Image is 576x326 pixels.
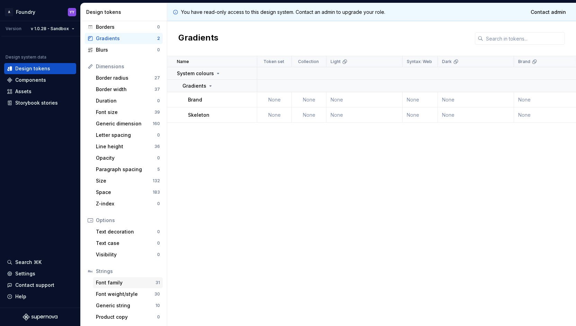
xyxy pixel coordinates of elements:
[96,279,155,286] div: Font family
[15,270,35,277] div: Settings
[93,311,163,323] a: Product copy0
[154,109,160,115] div: 39
[96,74,154,81] div: Border radius
[28,24,78,34] button: v 1.0.28 - Sandbox
[96,217,160,224] div: Options
[15,88,31,95] div: Assets
[93,300,163,311] a: Generic string10
[93,226,163,237] a: Text decoration0
[403,107,438,123] td: None
[4,86,76,97] a: Assets
[4,63,76,74] a: Design tokens
[157,98,160,104] div: 0
[93,84,163,95] a: Border width37
[96,291,154,298] div: Font weight/style
[93,72,163,83] a: Border radius27
[15,293,26,300] div: Help
[93,152,163,164] a: Opacity0
[70,9,74,15] div: YY
[326,92,403,107] td: None
[93,107,163,118] a: Font size39
[4,280,76,291] button: Contact support
[157,36,160,41] div: 2
[15,99,58,106] div: Storybook stories
[96,177,153,184] div: Size
[531,9,566,16] span: Contact admin
[85,21,163,33] a: Borders0
[93,164,163,175] a: Paragraph spacing5
[96,120,153,127] div: Generic dimension
[442,59,452,64] p: Dark
[93,141,163,152] a: Line height36
[96,97,157,104] div: Duration
[153,121,160,126] div: 160
[4,97,76,108] a: Storybook stories
[188,112,209,118] p: Skeleton
[438,92,514,107] td: None
[85,33,163,44] a: Gradients2
[96,155,157,161] div: Opacity
[518,59,530,64] p: Brand
[96,46,157,53] div: Blurs
[4,74,76,86] a: Components
[157,252,160,257] div: 0
[96,268,160,275] div: Strings
[93,289,163,300] a: Font weight/style30
[154,144,160,149] div: 36
[96,228,157,235] div: Text decoration
[96,109,154,116] div: Font size
[96,166,157,173] div: Paragraph spacing
[157,240,160,246] div: 0
[15,65,50,72] div: Design tokens
[407,59,432,64] p: Syntax: Web
[96,200,157,207] div: Z-index
[178,32,218,45] h2: Gradients
[93,249,163,260] a: Visibility0
[326,107,403,123] td: None
[5,8,13,16] div: A
[157,132,160,138] div: 0
[263,59,284,64] p: Token set
[86,9,164,16] div: Design tokens
[93,130,163,141] a: Letter spacing0
[93,187,163,198] a: Space183
[154,75,160,81] div: 27
[157,24,160,30] div: 0
[16,9,35,16] div: Foundry
[96,302,155,309] div: Generic string
[96,132,157,139] div: Letter spacing
[85,44,163,55] a: Blurs0
[257,107,292,123] td: None
[188,96,202,103] p: Brand
[6,26,21,32] div: Version
[96,240,157,247] div: Text case
[93,175,163,186] a: Size132
[1,5,79,19] button: AFoundryYY
[93,95,163,106] a: Duration0
[15,282,54,289] div: Contact support
[298,59,319,64] p: Collection
[4,291,76,302] button: Help
[6,54,46,60] div: Design system data
[483,32,565,45] input: Search in tokens...
[96,86,154,93] div: Border width
[182,82,206,89] p: Gradients
[154,291,160,297] div: 30
[157,167,160,172] div: 5
[177,59,189,64] p: Name
[153,178,160,184] div: 132
[96,63,160,70] div: Dimensions
[292,92,326,107] td: None
[292,107,326,123] td: None
[157,155,160,161] div: 0
[23,314,57,320] svg: Supernova Logo
[438,107,514,123] td: None
[96,314,157,320] div: Product copy
[96,143,154,150] div: Line height
[257,92,292,107] td: None
[31,26,69,32] span: v 1.0.28 - Sandbox
[96,35,157,42] div: Gradients
[157,201,160,206] div: 0
[15,259,42,266] div: Search ⌘K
